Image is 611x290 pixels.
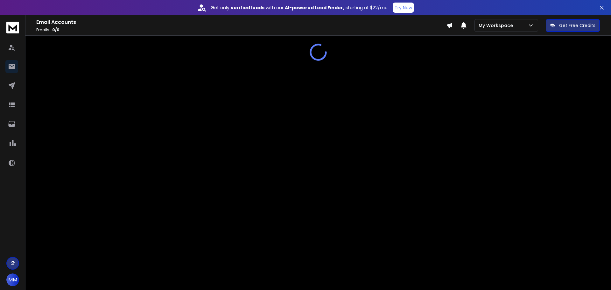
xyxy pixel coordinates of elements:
h1: Email Accounts [36,18,446,26]
button: MM [6,273,19,286]
p: Get Free Credits [559,22,595,29]
strong: AI-powered Lead Finder, [285,4,344,11]
img: logo [6,22,19,33]
strong: verified leads [231,4,264,11]
button: Get Free Credits [546,19,600,32]
span: 0 / 0 [52,27,60,32]
button: Try Now [393,3,414,13]
p: Try Now [395,4,412,11]
p: Get only with our starting at $22/mo [211,4,388,11]
p: My Workspace [479,22,516,29]
p: Emails : [36,27,446,32]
